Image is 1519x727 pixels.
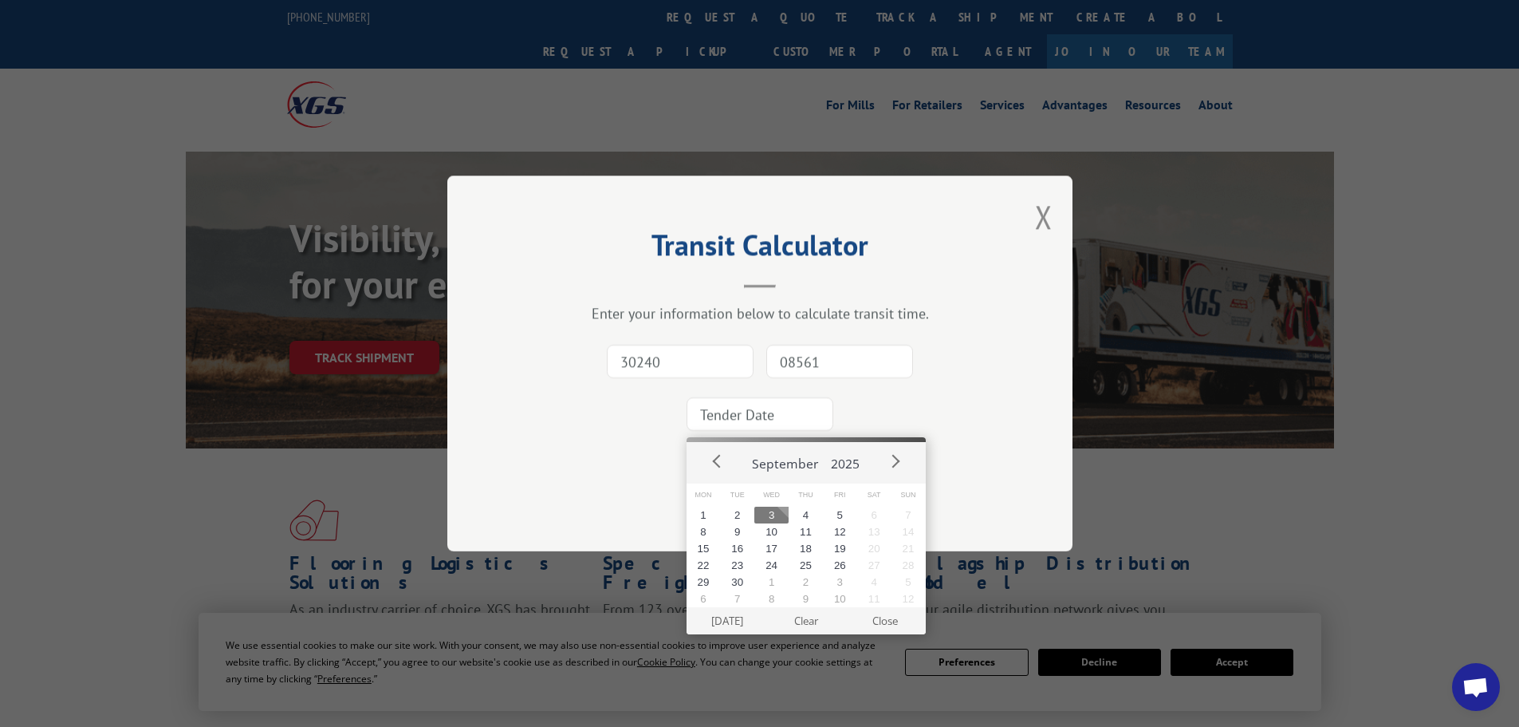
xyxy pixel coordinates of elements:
button: 2 [720,507,754,524]
input: Tender Date [687,397,833,431]
button: 14 [891,524,926,540]
button: 6 [857,507,891,524]
button: 13 [857,524,891,540]
input: Origin Zip [607,345,754,378]
button: Close [845,607,924,634]
button: 3 [823,574,857,591]
button: 27 [857,557,891,574]
button: 16 [720,540,754,557]
button: 11 [789,524,823,540]
button: 26 [823,557,857,574]
button: Clear [766,607,845,634]
button: 24 [754,557,789,574]
span: Wed [754,484,789,507]
div: Enter your information below to calculate transit time. [527,304,993,322]
button: September [746,442,824,479]
button: 10 [754,524,789,540]
button: 28 [891,557,926,574]
button: 4 [857,574,891,591]
button: 1 [754,574,789,591]
span: Mon [687,484,721,507]
a: Open chat [1452,663,1500,711]
button: 21 [891,540,926,557]
button: 1 [687,507,721,524]
button: 15 [687,540,721,557]
button: 22 [687,557,721,574]
button: 4 [789,507,823,524]
span: Fri [823,484,857,507]
span: Sun [891,484,926,507]
button: 8 [687,524,721,540]
button: 18 [789,540,823,557]
h2: Transit Calculator [527,234,993,264]
button: 5 [891,574,926,591]
span: Sat [857,484,891,507]
button: 5 [823,507,857,524]
button: 9 [789,591,823,607]
button: 8 [754,591,789,607]
button: 7 [891,507,926,524]
button: 25 [789,557,823,574]
button: 9 [720,524,754,540]
button: 2025 [824,442,866,479]
button: 20 [857,540,891,557]
input: Dest. Zip [766,345,913,378]
span: Tue [720,484,754,507]
button: 29 [687,574,721,591]
button: 11 [857,591,891,607]
button: Prev [706,449,730,473]
button: 19 [823,540,857,557]
button: 17 [754,540,789,557]
button: 2 [789,574,823,591]
button: Close modal [1035,196,1053,238]
button: Next [883,449,907,473]
button: 12 [823,524,857,540]
button: 12 [891,591,926,607]
button: [DATE] [687,607,766,634]
span: Thu [789,484,823,507]
button: 7 [720,591,754,607]
button: 6 [687,591,721,607]
button: 23 [720,557,754,574]
button: 30 [720,574,754,591]
button: 3 [754,507,789,524]
button: 10 [823,591,857,607]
